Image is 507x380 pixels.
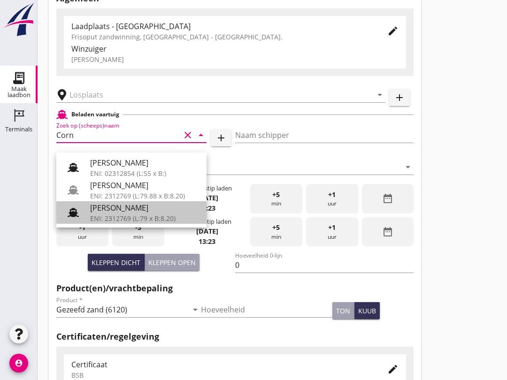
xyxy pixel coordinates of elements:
[56,217,108,247] div: uur
[71,43,399,54] div: Winzuiger
[71,370,372,380] div: BSB
[88,254,145,271] button: Kleppen dicht
[354,302,380,319] button: kuub
[71,110,119,119] h2: Beladen vaartuig
[182,129,193,141] i: clear
[183,217,231,226] div: Eindtijdstip laden
[90,168,199,178] div: ENI: 02312854 (L:55 x B:)
[394,92,405,103] i: add
[199,204,215,213] strong: 12:23
[182,184,232,193] div: Starttijdstip laden
[90,202,199,213] div: [PERSON_NAME]
[199,237,215,246] strong: 13:23
[235,128,414,143] input: Naam schipper
[235,258,414,273] input: Hoeveelheid 0-lijn
[190,304,201,315] i: arrow_drop_down
[196,193,218,202] strong: [DATE]
[69,87,359,102] input: Losplaats
[56,282,414,295] h2: Product(en)/vrachtbepaling
[56,302,188,317] input: Product *
[402,161,414,173] i: arrow_drop_down
[56,128,180,143] input: Zoek op (scheeps)naam
[272,190,280,200] span: +5
[145,254,200,271] button: Kleppen open
[272,222,280,233] span: +5
[92,258,140,267] div: Kleppen dicht
[250,184,302,213] div: min
[71,359,372,370] div: Certificaat
[71,54,399,64] div: [PERSON_NAME]
[90,213,199,223] div: ENI: 2312769 (L:79 x B:8.20)
[148,258,196,267] div: Kleppen open
[56,330,414,343] h2: Certificaten/regelgeving
[332,302,354,319] button: ton
[71,21,372,32] div: Laadplaats - [GEOGRAPHIC_DATA]
[328,190,336,200] span: +1
[195,129,207,141] i: arrow_drop_down
[306,217,358,247] div: uur
[215,132,227,144] i: add
[201,302,332,317] input: Hoeveelheid
[90,157,199,168] div: [PERSON_NAME]
[9,354,28,372] i: account_circle
[374,89,385,100] i: arrow_drop_down
[387,364,399,375] i: edit
[336,306,350,316] div: ton
[5,126,32,132] div: Terminals
[328,222,336,233] span: +1
[90,191,199,201] div: ENI: 2312769 (L:79.88 x B:8.20)
[387,25,399,37] i: edit
[71,32,372,42] div: Frisoput zandwinning, [GEOGRAPHIC_DATA] - [GEOGRAPHIC_DATA].
[90,180,199,191] div: [PERSON_NAME]
[250,217,302,247] div: min
[196,227,218,236] strong: [DATE]
[382,193,393,204] i: date_range
[112,217,164,247] div: min
[306,184,358,213] div: uur
[382,226,393,237] i: date_range
[358,306,376,316] div: kuub
[2,2,36,37] img: logo-small.a267ee39.svg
